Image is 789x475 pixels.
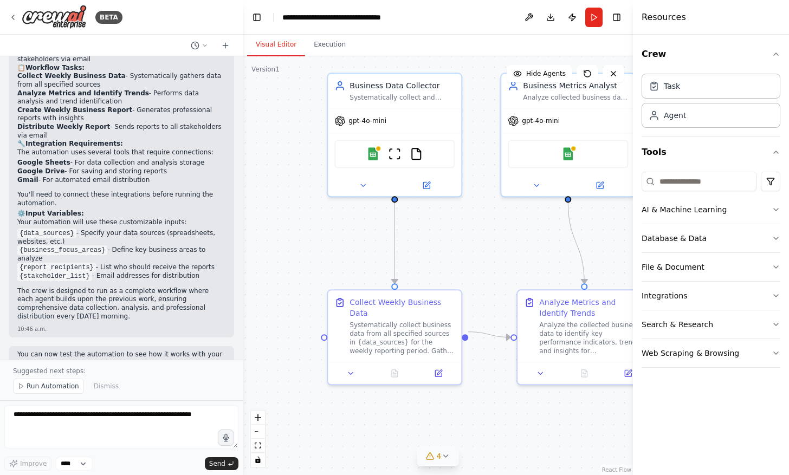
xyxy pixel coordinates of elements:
div: Tools [642,167,780,376]
button: 4 [417,446,459,466]
span: gpt-4o-mini [522,116,560,125]
button: Visual Editor [247,34,305,56]
li: - Performs data analysis and trend identification [17,89,225,106]
div: 10:46 a.m. [17,325,225,333]
div: Integrations [642,290,687,301]
div: Web Scraping & Browsing [642,348,739,359]
span: Send [209,459,225,468]
a: React Flow attribution [602,467,631,473]
li: - Sends reports to all stakeholders via email [17,123,225,140]
div: Version 1 [251,65,280,74]
img: Google Sheets [366,147,379,160]
img: FileReadTool [410,147,423,160]
div: File & Document [642,262,704,272]
g: Edge from 13a0f431-76a2-4bf5-af1d-2d8329414def to e7bcfe83-bcc1-4d2d-9698-badd2d2a548d [389,203,400,284]
span: 4 [437,451,442,461]
li: - Systematically gathers data from all specified sources [17,72,225,89]
button: Hide Agents [507,65,572,82]
div: Database & Data [642,233,707,244]
div: Task [664,81,680,92]
span: Improve [20,459,47,468]
p: The crew is designed to run as a complete workflow where each agent builds upon the previous work... [17,287,225,321]
button: Search & Research [642,310,780,339]
button: Send [205,457,238,470]
button: Open in side panel [420,367,457,380]
li: - Generates professional reports with insights [17,106,225,123]
p: Suggested next steps: [13,367,230,375]
button: AI & Machine Learning [642,196,780,224]
div: Collect Weekly Business DataSystematically collect business data from all specified sources in {d... [327,289,462,385]
strong: Google Sheets [17,159,70,166]
img: Google Sheets [561,147,574,160]
div: Business Metrics Analyst [523,80,628,91]
div: Business Data CollectorSystematically collect and aggregate business data from multiple sources i... [327,73,462,197]
div: Systematically collect business data from all specified sources in {data_sources} for the weekly ... [350,321,455,355]
button: Integrations [642,282,780,310]
button: No output available [372,367,418,380]
strong: Collect Weekly Business Data [17,72,126,80]
button: File & Document [642,253,780,281]
h2: 🔧 [17,140,225,148]
nav: breadcrumb [282,12,404,23]
li: - Email addresses for distribution [17,272,225,281]
li: - Define key business areas to analyze [17,246,225,263]
p: The automation uses several tools that require connections: [17,148,225,157]
code: {business_focus_areas} [17,245,107,255]
g: Edge from 32c5aada-d415-483a-b38d-b861b43f2eaa to be00d090-f5d6-419d-9198-02f0b9619392 [562,203,590,284]
h2: 📋 [17,64,225,73]
li: - For automated email distribution [17,176,225,185]
div: Systematically collect and aggregate business data from multiple sources including {data_sources}... [350,93,455,102]
button: Click to speak your automation idea [218,430,234,446]
div: Analyze Metrics and Identify TrendsAnalyze the collected business data to identify key performanc... [516,289,652,385]
strong: Workflow Tasks: [25,64,85,71]
div: AI & Machine Learning [642,204,727,215]
div: BETA [95,11,122,24]
img: Logo [22,5,87,29]
h2: ⚙️ [17,210,225,218]
strong: Gmail [17,176,38,184]
strong: Integration Requirements: [25,140,123,147]
button: Start a new chat [217,39,234,52]
code: {stakeholder_list} [17,271,92,281]
img: ScrapeWebsiteTool [388,147,401,160]
li: - For data collection and analysis storage [17,159,225,167]
span: Dismiss [94,382,119,391]
div: Analyze collected business data to identify key metrics, trends, and performance indicators for {... [523,93,628,102]
button: Open in side panel [610,367,647,380]
code: {report_recipients} [17,263,96,272]
div: Analyze the collected business data to identify key performance indicators, trends, and insights ... [539,321,644,355]
button: Tools [642,137,780,167]
li: - List who should receive the reports [17,263,225,272]
div: Agent [664,110,686,121]
div: React Flow controls [251,411,265,467]
div: Business Metrics AnalystAnalyze collected business data to identify key metrics, trends, and perf... [500,73,636,197]
button: zoom in [251,411,265,425]
button: Hide left sidebar [249,10,264,25]
strong: Google Drive [17,167,64,175]
button: Web Scraping & Browsing [642,339,780,367]
button: No output available [561,367,607,380]
div: Crew [642,69,780,136]
strong: Analyze Metrics and Identify Trends [17,89,149,97]
button: Dismiss [88,379,124,394]
div: Search & Research [642,319,713,330]
span: Hide Agents [526,69,566,78]
button: Hide right sidebar [609,10,624,25]
button: Execution [305,34,354,56]
p: Your automation will use these customizable inputs: [17,218,225,227]
div: Collect Weekly Business Data [350,297,455,318]
button: zoom out [251,425,265,439]
div: Business Data Collector [350,80,455,91]
p: You can now test the automation to see how it works with your specific data sources and requireme... [17,350,225,367]
div: Analyze Metrics and Identify Trends [539,297,644,318]
li: - For saving and storing reports [17,167,225,176]
strong: Create Weekly Business Report [17,106,132,114]
strong: Input Variables: [25,210,84,217]
button: Crew [642,39,780,69]
li: - Specify your data sources (spreadsheets, websites, etc.) [17,229,225,246]
button: Switch to previous chat [186,39,212,52]
g: Edge from e7bcfe83-bcc1-4d2d-9698-badd2d2a548d to be00d090-f5d6-419d-9198-02f0b9619392 [468,327,510,343]
p: You'll need to connect these integrations before running the automation. [17,191,225,207]
button: Open in side panel [396,179,457,192]
strong: Distribute Weekly Report [17,123,110,131]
